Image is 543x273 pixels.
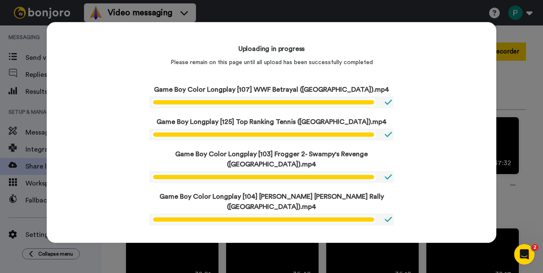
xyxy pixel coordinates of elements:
[238,44,305,54] h4: Uploading in progress
[149,117,394,127] p: Game Boy Longplay [125] Top Ranking Tennis ([GEOGRAPHIC_DATA]).mp4
[149,149,394,169] p: Game Boy Color Longplay [103] Frogger 2- Swampy's Revenge ([GEOGRAPHIC_DATA]).mp4
[171,58,373,67] p: Please remain on this page until all upload has been successfully completed
[149,84,394,95] p: Game Boy Color Longplay [107] WWF Betrayal ([GEOGRAPHIC_DATA]).mp4
[532,244,538,251] span: 2
[149,191,394,212] p: Game Boy Color Longplay [104] [PERSON_NAME] [PERSON_NAME] Rally ([GEOGRAPHIC_DATA]).mp4
[514,244,535,265] iframe: Intercom live chat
